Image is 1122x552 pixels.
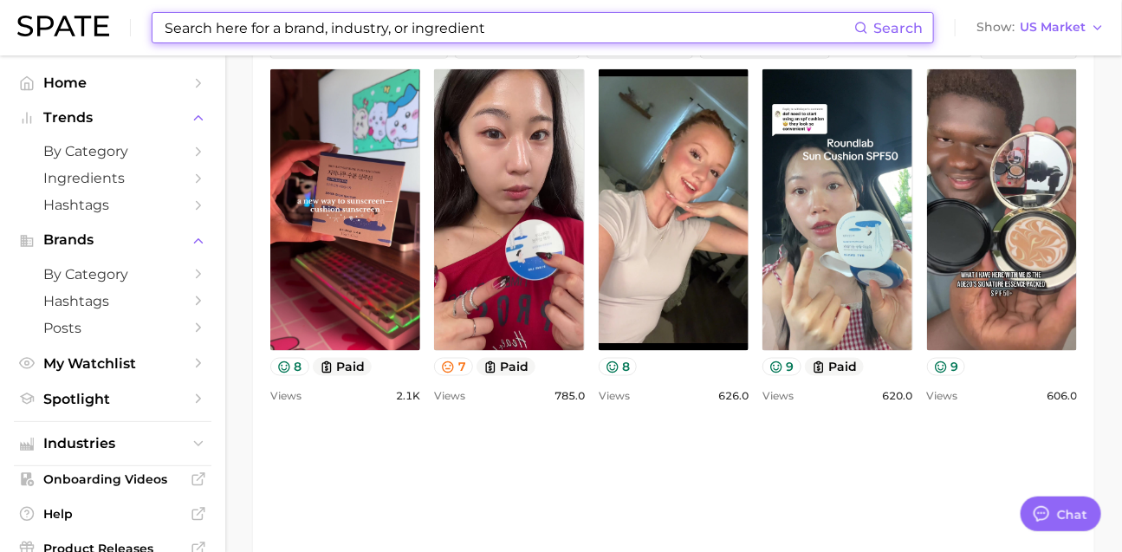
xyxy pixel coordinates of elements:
[718,386,749,407] span: 626.0
[1020,23,1086,32] span: US Market
[434,386,465,407] span: Views
[14,350,211,377] a: My Watchlist
[14,138,211,165] a: by Category
[599,358,638,376] button: 8
[313,358,373,376] button: paid
[14,261,211,288] a: by Category
[14,466,211,492] a: Onboarding Videos
[927,358,966,376] button: 9
[43,506,182,522] span: Help
[14,288,211,315] a: Hashtags
[163,13,854,42] input: Search here for a brand, industry, or ingredient
[43,197,182,213] span: Hashtags
[43,293,182,309] span: Hashtags
[43,143,182,159] span: by Category
[883,386,913,407] span: 620.0
[270,358,309,376] button: 8
[805,358,865,376] button: paid
[927,386,958,407] span: Views
[396,386,420,407] span: 2.1k
[873,20,923,36] span: Search
[762,358,801,376] button: 9
[43,232,182,248] span: Brands
[555,386,585,407] span: 785.0
[43,110,182,126] span: Trends
[43,75,182,91] span: Home
[1047,386,1077,407] span: 606.0
[270,386,302,407] span: Views
[43,170,182,186] span: Ingredients
[14,431,211,457] button: Industries
[14,165,211,192] a: Ingredients
[14,69,211,96] a: Home
[14,227,211,253] button: Brands
[762,386,794,407] span: Views
[976,23,1015,32] span: Show
[14,501,211,527] a: Help
[43,355,182,372] span: My Watchlist
[43,266,182,282] span: by Category
[14,386,211,412] a: Spotlight
[599,386,630,407] span: Views
[14,315,211,341] a: Posts
[43,391,182,407] span: Spotlight
[43,436,182,451] span: Industries
[434,358,473,376] button: 7
[14,192,211,218] a: Hashtags
[17,16,109,36] img: SPATE
[43,320,182,336] span: Posts
[14,105,211,131] button: Trends
[43,471,182,487] span: Onboarding Videos
[477,358,536,376] button: paid
[972,16,1109,39] button: ShowUS Market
